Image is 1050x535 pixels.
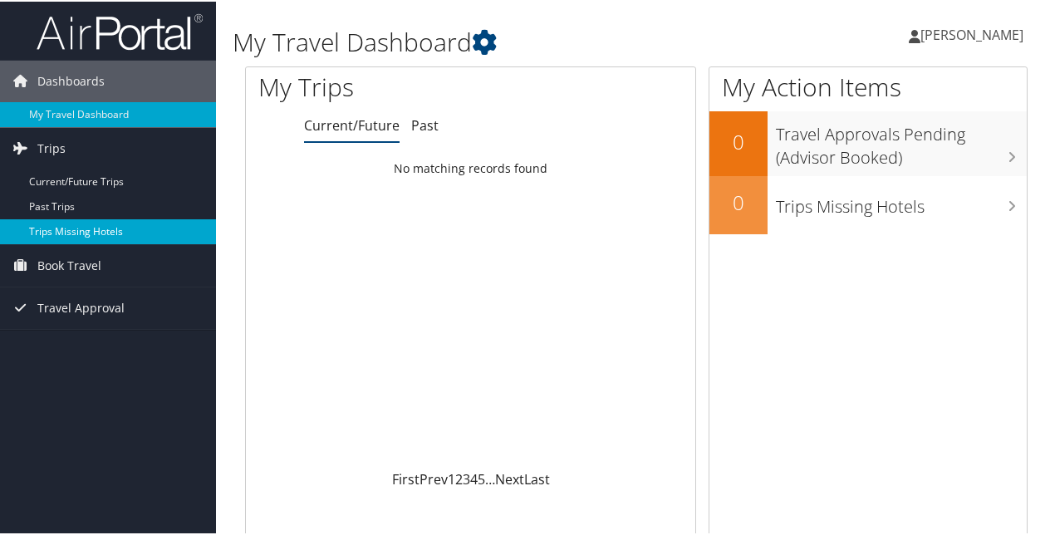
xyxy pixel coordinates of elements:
[485,469,495,487] span: …
[37,59,105,101] span: Dashboards
[909,8,1040,58] a: [PERSON_NAME]
[920,24,1023,42] span: [PERSON_NAME]
[776,113,1027,168] h3: Travel Approvals Pending (Advisor Booked)
[709,110,1027,174] a: 0Travel Approvals Pending (Advisor Booked)
[233,23,771,58] h1: My Travel Dashboard
[776,185,1027,217] h3: Trips Missing Hotels
[455,469,463,487] a: 2
[709,174,1027,233] a: 0Trips Missing Hotels
[709,187,768,215] h2: 0
[709,126,768,155] h2: 0
[478,469,485,487] a: 5
[37,243,101,285] span: Book Travel
[37,286,125,327] span: Travel Approval
[392,469,420,487] a: First
[304,115,400,133] a: Current/Future
[470,469,478,487] a: 4
[411,115,439,133] a: Past
[448,469,455,487] a: 1
[495,469,524,487] a: Next
[37,126,66,168] span: Trips
[463,469,470,487] a: 3
[37,11,203,50] img: airportal-logo.png
[709,68,1027,103] h1: My Action Items
[420,469,448,487] a: Prev
[258,68,496,103] h1: My Trips
[246,152,695,182] td: No matching records found
[524,469,550,487] a: Last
